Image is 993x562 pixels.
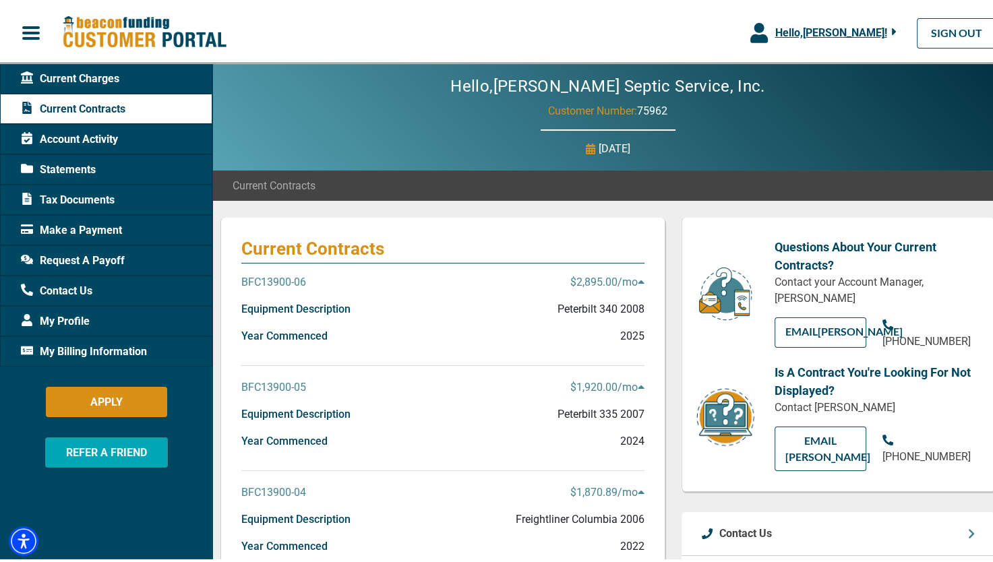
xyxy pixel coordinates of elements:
[775,235,974,272] p: Questions About Your Current Contracts?
[21,220,122,236] span: Make a Payment
[775,272,974,304] p: Contact your Account Manager, [PERSON_NAME]
[570,272,644,288] p: $2,895.00 /mo
[241,272,306,288] p: BFC13900-06
[775,361,974,397] p: Is A Contract You're Looking For Not Displayed?
[775,424,866,468] a: EMAIL [PERSON_NAME]
[637,102,667,115] span: 75962
[775,24,886,36] span: Hello, [PERSON_NAME] !
[21,250,125,266] span: Request A Payoff
[9,524,38,553] div: Accessibility Menu
[21,98,125,115] span: Current Contracts
[21,129,118,145] span: Account Activity
[241,299,351,315] p: Equipment Description
[695,263,756,319] img: customer-service.png
[241,431,328,447] p: Year Commenced
[21,189,115,206] span: Tax Documents
[620,431,644,447] p: 2024
[620,325,644,342] p: 2025
[410,74,805,94] h2: Hello, [PERSON_NAME] Septic Service, Inc.
[570,482,644,498] p: $1,870.89 /mo
[46,384,167,414] button: APPLY
[695,384,756,445] img: contract-icon.png
[882,315,974,347] a: [PHONE_NUMBER]
[241,325,328,342] p: Year Commenced
[882,430,974,462] a: [PHONE_NUMBER]
[21,159,96,175] span: Statements
[241,404,351,420] p: Equipment Description
[599,138,630,154] p: [DATE]
[775,315,866,345] a: EMAIL[PERSON_NAME]
[516,509,644,525] p: Freightliner Columbia 2006
[558,299,644,315] p: Peterbilt 340 2008
[241,509,351,525] p: Equipment Description
[882,447,971,460] span: [PHONE_NUMBER]
[620,536,644,552] p: 2022
[241,536,328,552] p: Year Commenced
[882,332,971,345] span: [PHONE_NUMBER]
[548,102,637,115] span: Customer Number:
[775,397,974,413] p: Contact [PERSON_NAME]
[558,404,644,420] p: Peterbilt 335 2007
[21,311,90,327] span: My Profile
[62,13,227,47] img: Beacon Funding Customer Portal Logo
[45,435,168,465] button: REFER A FRIEND
[570,377,644,393] p: $1,920.00 /mo
[241,377,306,393] p: BFC13900-05
[241,235,644,257] p: Current Contracts
[719,523,772,539] p: Contact Us
[21,341,147,357] span: My Billing Information
[233,175,315,191] span: Current Contracts
[21,68,119,84] span: Current Charges
[241,482,306,498] p: BFC13900-04
[21,280,92,296] span: Contact Us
